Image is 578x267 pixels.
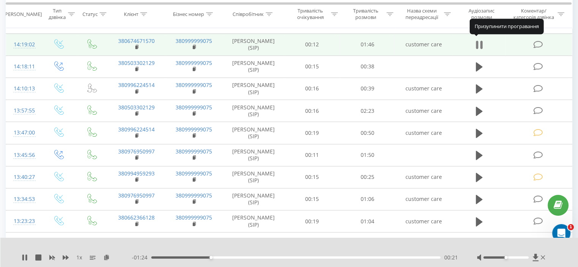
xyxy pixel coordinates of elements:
span: 1 x [76,254,82,261]
td: 00:12 [285,33,340,55]
div: Аудіозапис розмови [459,8,504,21]
td: 00:39 [340,77,395,100]
td: 01:04 [340,210,395,232]
div: Тривалість очікування [291,8,329,21]
a: 380503302129 [118,104,155,111]
div: Назва схеми переадресації [402,8,442,21]
a: 380999999075 [176,81,212,88]
div: Статус [82,11,98,17]
a: 380976950997 [118,148,155,155]
td: 00:19 [285,232,340,254]
td: 01:06 [340,188,395,210]
td: 00:15 [285,188,340,210]
div: Тривалість розмови [347,8,385,21]
div: Тип дзвінка [48,8,66,21]
a: 380999999075 [176,214,212,221]
td: customer care [395,33,452,55]
a: 380996224514 [118,126,155,133]
div: 13:47:00 [14,125,34,140]
span: Розмова не відбулась [464,236,494,250]
a: 380976950997 [118,236,155,243]
a: 380503302129 [118,59,155,66]
div: 14:10:13 [14,81,34,96]
div: Accessibility label [209,256,212,259]
a: 380999999075 [176,170,212,177]
a: 380996224514 [118,81,155,88]
td: customer care [395,166,452,188]
td: customer care [395,77,452,100]
td: customer care [395,188,452,210]
td: [PERSON_NAME] (SIP) [223,55,285,77]
td: 00:00 [340,232,395,254]
div: Призупинити програвання [470,19,544,34]
td: 00:15 [285,166,340,188]
iframe: Intercom live chat [552,224,570,242]
a: 380994959293 [118,170,155,177]
a: 380999999075 [176,148,212,155]
a: 380999999075 [176,192,212,199]
td: customer care [395,210,452,232]
td: 00:16 [285,77,340,100]
div: 13:45:56 [14,148,34,163]
td: 01:46 [340,33,395,55]
td: 01:50 [340,144,395,166]
div: 13:40:27 [14,170,34,185]
a: 380999999075 [176,37,212,44]
div: Accessibility label [504,256,507,259]
a: 380976950997 [118,192,155,199]
td: 00:25 [340,166,395,188]
div: Коментар/категорія дзвінка [511,8,556,21]
div: 13:57:55 [14,103,34,118]
a: 380999999075 [176,126,212,133]
a: 380662366128 [118,214,155,221]
td: customer care [395,122,452,144]
a: 380999999075 [176,104,212,111]
div: Співробітник [233,11,264,17]
td: customer care [395,100,452,122]
td: [PERSON_NAME] (SIP) [223,166,285,188]
td: [PERSON_NAME] (SIP) [223,33,285,55]
td: [PERSON_NAME] (SIP) [223,77,285,100]
div: Бізнес номер [173,11,204,17]
td: 00:50 [340,122,395,144]
td: 00:16 [285,100,340,122]
div: 13:04:50 [14,236,34,251]
td: [PERSON_NAME] (SIP) [223,210,285,232]
span: 00:21 [444,254,458,261]
td: 00:19 [285,122,340,144]
a: 380999999075 [176,236,212,243]
div: 14:19:02 [14,37,34,52]
td: [PERSON_NAME] (SIP) [223,100,285,122]
a: 380999999075 [176,59,212,66]
span: 1 [568,224,574,230]
span: - 01:24 [132,254,151,261]
div: 14:18:11 [14,59,34,74]
td: 00:11 [285,144,340,166]
td: 00:38 [340,55,395,77]
td: [PERSON_NAME] (SIP) [223,122,285,144]
div: 13:34:53 [14,192,34,207]
div: Клієнт [124,11,138,17]
div: 13:23:23 [14,214,34,229]
div: [PERSON_NAME] [3,11,42,17]
a: 380674671570 [118,37,155,44]
td: [PERSON_NAME] (SIP) [223,144,285,166]
td: 00:19 [285,210,340,232]
td: [PERSON_NAME] (SIP) [223,188,285,210]
td: 02:23 [340,100,395,122]
td: [PERSON_NAME] (SIP) [223,232,285,254]
td: 00:15 [285,55,340,77]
